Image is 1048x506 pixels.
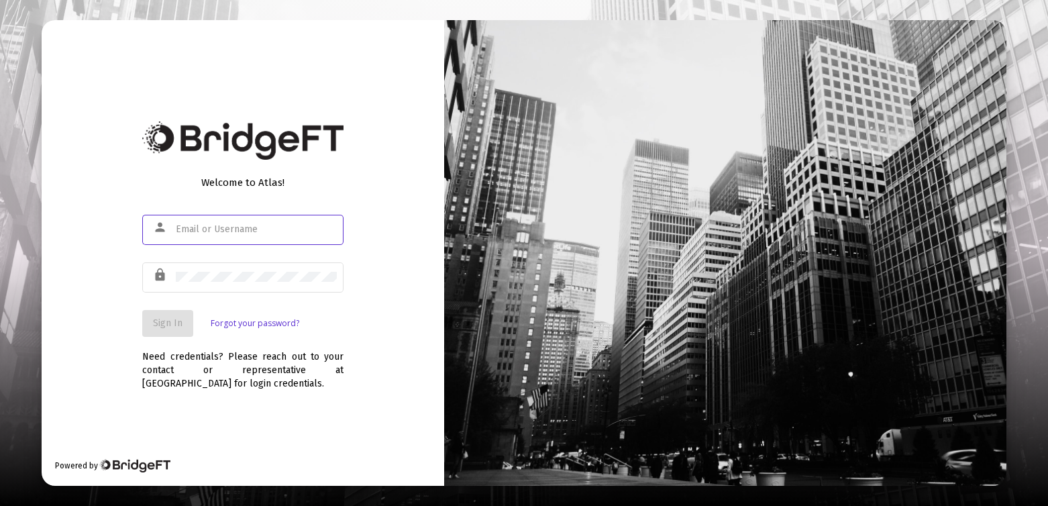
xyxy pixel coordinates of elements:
mat-icon: person [153,219,169,236]
mat-icon: lock [153,267,169,283]
div: Powered by [55,459,170,472]
button: Sign In [142,310,193,337]
input: Email or Username [176,224,337,235]
span: Sign In [153,317,182,329]
div: Need credentials? Please reach out to your contact or representative at [GEOGRAPHIC_DATA] for log... [142,337,344,391]
img: Bridge Financial Technology Logo [99,459,170,472]
a: Forgot your password? [211,317,299,330]
img: Bridge Financial Technology Logo [142,121,344,160]
div: Welcome to Atlas! [142,176,344,189]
